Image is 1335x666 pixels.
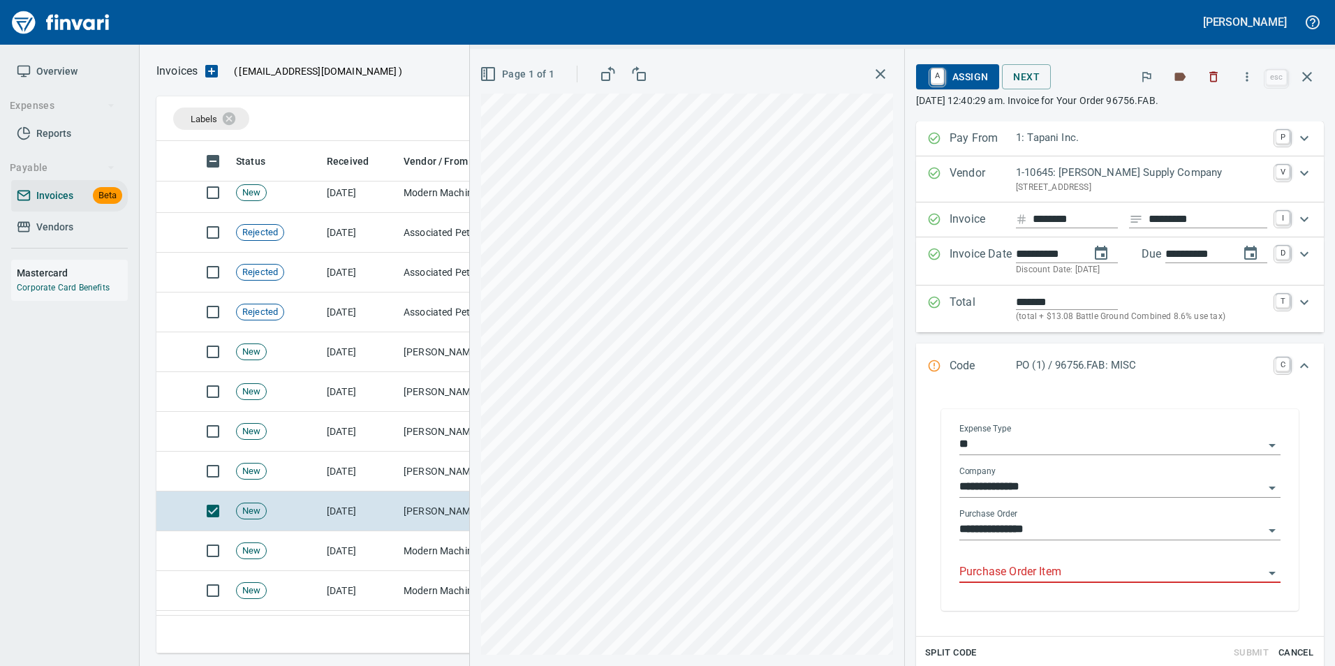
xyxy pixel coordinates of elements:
[11,56,128,87] a: Overview
[36,125,71,142] span: Reports
[237,385,266,399] span: New
[237,64,398,78] span: [EMAIL_ADDRESS][DOMAIN_NAME]
[1016,211,1027,228] svg: Invoice number
[398,253,538,293] td: Associated Petroleum Products Inc (APP) (1-23098)
[236,153,283,170] span: Status
[398,571,538,611] td: Modern Machinery Co Inc (1-10672)
[931,68,944,84] a: A
[321,253,398,293] td: [DATE]
[1016,357,1267,373] p: PO (1) / 96756.FAB: MISC
[482,66,554,83] span: Page 1 of 1
[916,94,1324,108] p: [DATE] 12:40:29 am. Invoice for Your Order 96756.FAB.
[237,545,266,558] span: New
[916,64,999,89] button: AAssign
[17,283,110,293] a: Corporate Card Benefits
[1234,237,1267,270] button: change due date
[237,186,266,200] span: New
[1016,181,1267,195] p: [STREET_ADDRESS]
[321,372,398,412] td: [DATE]
[927,65,988,89] span: Assign
[1198,61,1229,92] button: Discard
[321,412,398,452] td: [DATE]
[4,93,121,119] button: Expenses
[191,114,217,124] span: Labels
[11,212,128,243] a: Vendors
[1262,478,1282,498] button: Open
[959,510,1017,519] label: Purchase Order
[398,412,538,452] td: [PERSON_NAME] Machinery Co (1-10794)
[1232,61,1262,92] button: More
[398,531,538,571] td: Modern Machinery Co Inc (1-10672)
[916,202,1324,237] div: Expand
[398,332,538,372] td: [PERSON_NAME] Machinery Co (1-10794)
[1277,645,1315,661] span: Cancel
[398,491,538,531] td: [PERSON_NAME] Supply Company (1-10645)
[237,505,266,518] span: New
[236,153,265,170] span: Status
[950,294,1016,324] p: Total
[925,645,977,661] span: Split Code
[1016,165,1267,181] p: 1-10645: [PERSON_NAME] Supply Company
[916,237,1324,286] div: Expand
[1142,246,1208,262] p: Due
[1016,130,1267,146] p: 1: Tapani Inc.
[398,173,538,213] td: Modern Machinery Co Inc (1-10672)
[321,293,398,332] td: [DATE]
[93,188,122,204] span: Beta
[404,153,468,170] span: Vendor / From
[1131,61,1162,92] button: Flag
[1203,15,1287,29] h5: [PERSON_NAME]
[959,425,1011,434] label: Expense Type
[1262,521,1282,540] button: Open
[1276,211,1290,225] a: I
[36,219,73,236] span: Vendors
[398,213,538,253] td: Associated Petroleum Products Inc (APP) (1-23098)
[8,6,113,39] img: Finvari
[237,306,283,319] span: Rejected
[321,452,398,491] td: [DATE]
[922,642,980,664] button: Split Code
[237,584,266,598] span: New
[327,153,387,170] span: Received
[156,63,198,80] p: Invoices
[1262,563,1282,583] button: Open
[36,187,73,205] span: Invoices
[1276,130,1290,144] a: P
[237,226,283,239] span: Rejected
[1084,237,1118,270] button: change date
[1016,310,1267,324] p: (total + $13.08 Battle Ground Combined 8.6% use tax)
[1266,70,1287,85] a: esc
[477,61,560,87] button: Page 1 of 1
[226,64,402,78] p: ( )
[1013,68,1040,86] span: Next
[321,611,398,651] td: [DATE]
[1274,642,1318,664] button: Cancel
[916,156,1324,202] div: Expand
[17,265,128,281] h6: Mastercard
[321,531,398,571] td: [DATE]
[36,63,78,80] span: Overview
[398,293,538,332] td: Associated Petroleum Products Inc (APP) (1-23098)
[10,159,115,177] span: Payable
[959,468,996,476] label: Company
[398,452,538,491] td: [PERSON_NAME] Machinery Co (1-10794)
[1200,11,1290,33] button: [PERSON_NAME]
[173,108,249,130] div: Labels
[4,155,121,181] button: Payable
[327,153,369,170] span: Received
[321,332,398,372] td: [DATE]
[398,611,538,651] td: Tacoma Screw Products Inc (1-10999)
[1002,64,1051,90] button: Next
[950,165,1016,194] p: Vendor
[1262,60,1324,94] span: Close invoice
[916,121,1324,156] div: Expand
[11,118,128,149] a: Reports
[1276,294,1290,308] a: T
[950,211,1016,229] p: Invoice
[321,491,398,531] td: [DATE]
[237,346,266,359] span: New
[950,357,1016,376] p: Code
[237,266,283,279] span: Rejected
[237,425,266,438] span: New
